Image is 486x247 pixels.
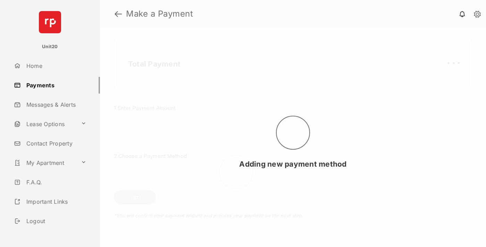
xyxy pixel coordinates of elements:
a: Logout [11,213,100,229]
a: Payments [11,77,100,94]
a: Important Links [11,193,89,210]
span: Adding new payment method [239,160,346,168]
a: Contact Property [11,135,100,152]
a: My Apartment [11,155,78,171]
img: svg+xml;base64,PHN2ZyB4bWxucz0iaHR0cDovL3d3dy53My5vcmcvMjAwMC9zdmciIHdpZHRoPSI2NCIgaGVpZ2h0PSI2NC... [39,11,61,33]
p: Unit20 [42,43,58,50]
a: F.A.Q. [11,174,100,191]
a: Messages & Alerts [11,96,100,113]
a: Lease Options [11,116,78,132]
strong: Make a Payment [126,10,193,18]
a: Home [11,58,100,74]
